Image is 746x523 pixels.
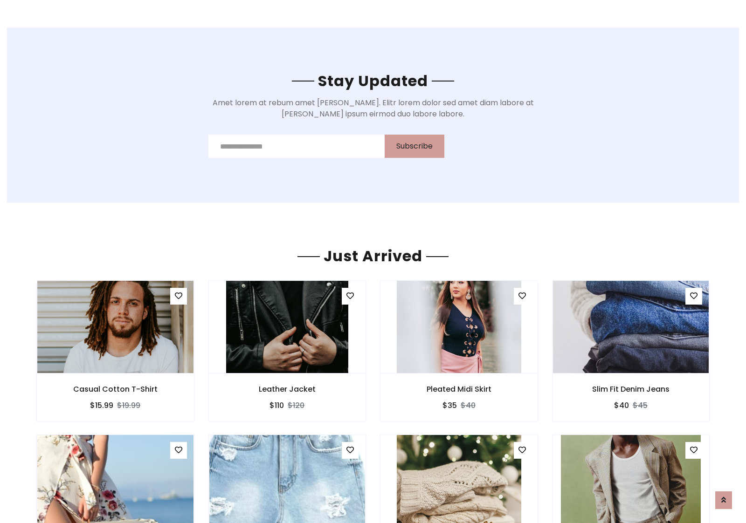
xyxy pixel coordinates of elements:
h6: $110 [269,401,284,410]
h6: $40 [614,401,629,410]
h6: Slim Fit Denim Jeans [553,385,710,394]
h6: $35 [442,401,457,410]
del: $40 [461,400,476,411]
h6: Pleated Midi Skirt [380,385,538,394]
span: Stay Updated [314,70,432,91]
span: Just Arrived [320,245,426,266]
h6: $15.99 [90,401,113,410]
h6: Casual Cotton T-Shirt [37,385,194,394]
del: $120 [288,400,304,411]
h6: Leather Jacket [209,385,366,394]
p: Amet lorem at rebum amet [PERSON_NAME]. Elitr lorem dolor sed amet diam labore at [PERSON_NAME] i... [208,97,538,120]
button: Subscribe [385,135,444,158]
del: $19.99 [117,400,140,411]
del: $45 [633,400,648,411]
